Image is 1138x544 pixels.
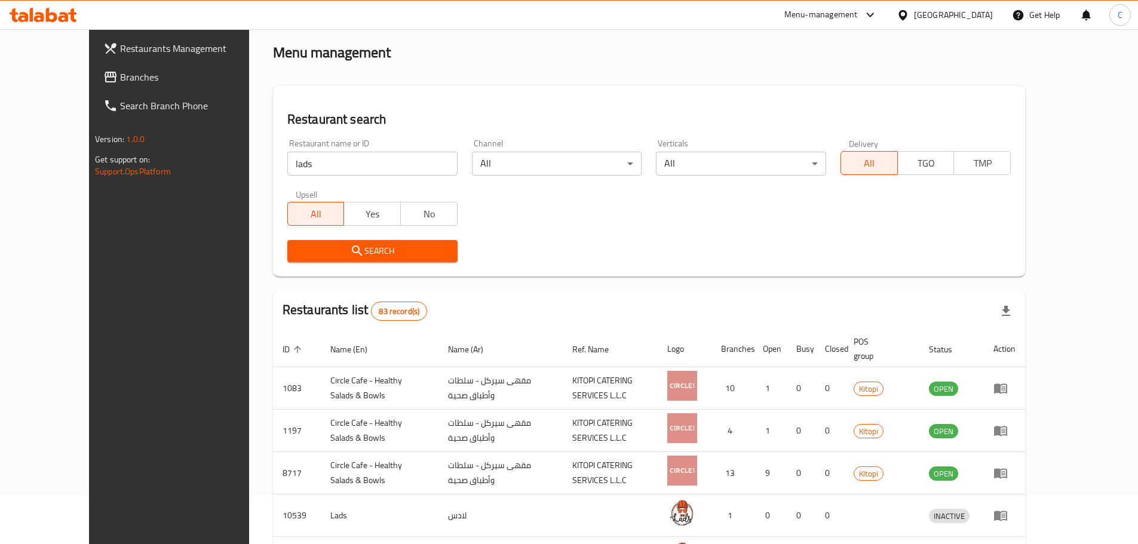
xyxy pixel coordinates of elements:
[656,152,826,176] div: All
[854,467,883,481] span: Kitopi
[273,494,321,537] td: 10539
[711,410,753,452] td: 4
[854,382,883,396] span: Kitopi
[753,494,787,537] td: 0
[959,155,1006,172] span: TMP
[95,164,171,179] a: Support.OpsPlatform
[438,494,563,537] td: لادس
[287,202,345,226] button: All
[293,205,340,223] span: All
[321,494,438,537] td: Lads
[120,70,269,84] span: Branches
[1118,8,1122,21] span: C
[667,371,697,401] img: Circle Cafe - Healthy Salads & Bowls
[787,452,815,494] td: 0
[120,41,269,56] span: Restaurants Management
[297,244,448,259] span: Search
[711,367,753,410] td: 10
[914,8,993,21] div: [GEOGRAPHIC_DATA]
[711,452,753,494] td: 13
[667,456,697,485] img: Circle Cafe - Healthy Salads & Bowls
[929,425,958,438] span: OPEN
[321,367,438,410] td: Circle Cafe - Healthy Salads & Bowls
[273,43,391,62] h2: Menu management
[753,331,787,367] th: Open
[929,509,970,523] span: INACTIVE
[787,410,815,452] td: 0
[929,382,958,396] span: OPEN
[472,152,642,176] div: All
[787,331,815,367] th: Busy
[95,131,124,147] span: Version:
[330,342,383,356] span: Name (En)
[711,331,753,367] th: Branches
[94,34,279,63] a: Restaurants Management
[929,467,958,481] span: OPEN
[815,367,844,410] td: 0
[993,508,1016,523] div: Menu
[993,423,1016,438] div: Menu
[563,452,658,494] td: KITOPI CATERING SERVICES L.L.C
[787,367,815,410] td: 0
[815,410,844,452] td: 0
[296,190,318,198] label: Upsell
[287,240,458,262] button: Search
[438,452,563,494] td: مقهى سيركل - سلطات وأطباق صحية
[753,410,787,452] td: 1
[94,91,279,120] a: Search Branch Phone
[897,151,955,175] button: TGO
[854,425,883,438] span: Kitopi
[953,151,1011,175] button: TMP
[563,410,658,452] td: KITOPI CATERING SERVICES L.L.C
[711,494,753,537] td: 1
[846,155,893,172] span: All
[349,205,396,223] span: Yes
[993,466,1016,480] div: Menu
[658,331,711,367] th: Logo
[126,131,145,147] span: 1.0.0
[273,410,321,452] td: 1197
[815,331,844,367] th: Closed
[95,152,150,167] span: Get support on:
[784,8,858,22] div: Menu-management
[321,452,438,494] td: Circle Cafe - Healthy Salads & Bowls
[815,494,844,537] td: 0
[400,202,458,226] button: No
[841,151,898,175] button: All
[283,342,305,356] span: ID
[287,152,458,176] input: Search for restaurant name or ID..
[438,410,563,452] td: مقهى سيركل - سلطات وأطباق صحية
[753,367,787,410] td: 1
[343,202,401,226] button: Yes
[273,367,321,410] td: 1083
[993,381,1016,395] div: Menu
[854,334,905,363] span: POS group
[984,331,1025,367] th: Action
[448,342,499,356] span: Name (Ar)
[120,99,269,113] span: Search Branch Phone
[929,424,958,438] div: OPEN
[372,306,427,317] span: 83 record(s)
[406,205,453,223] span: No
[849,139,879,147] label: Delivery
[787,494,815,537] td: 0
[563,367,658,410] td: KITOPI CATERING SERVICES L.L.C
[903,155,950,172] span: TGO
[929,342,968,356] span: Status
[321,410,438,452] td: Circle Cafe - Healthy Salads & Bowls
[815,452,844,494] td: 0
[94,63,279,91] a: Branches
[929,466,958,481] div: OPEN
[438,367,563,410] td: مقهى سيركل - سلطات وأطباق صحية
[572,342,624,356] span: Ref. Name
[753,452,787,494] td: 9
[287,110,1011,128] h2: Restaurant search
[273,452,321,494] td: 8717
[667,413,697,443] img: Circle Cafe - Healthy Salads & Bowls
[667,498,697,528] img: Lads
[283,301,427,321] h2: Restaurants list
[992,297,1020,325] div: Export file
